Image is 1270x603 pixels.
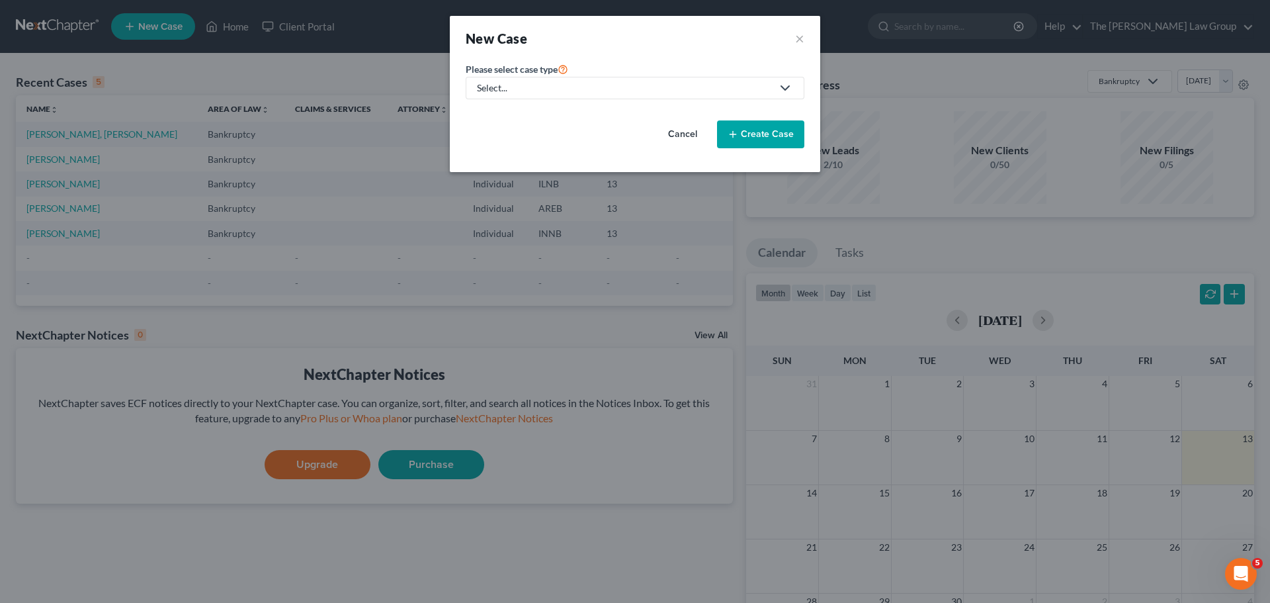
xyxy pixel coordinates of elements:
button: Create Case [717,120,804,148]
strong: New Case [466,30,527,46]
span: 5 [1252,558,1263,569]
button: Cancel [654,121,712,148]
button: × [795,29,804,48]
iframe: Intercom live chat [1225,558,1257,590]
span: Please select case type [466,64,558,75]
div: Select... [477,81,772,95]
